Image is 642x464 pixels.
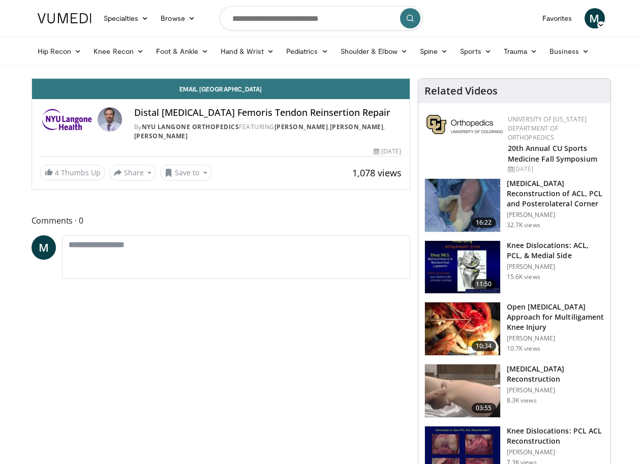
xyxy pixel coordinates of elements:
[424,240,604,294] a: 11:50 Knee Dislocations: ACL, PCL, & Medial Side [PERSON_NAME] 15.6K views
[508,143,597,164] a: 20th Annual CU Sports Medicine Fall Symposium
[472,403,496,413] span: 03:55
[134,122,402,141] div: By FEATURING , ,
[507,221,540,229] p: 32.7K views
[454,41,498,61] a: Sports
[536,8,578,28] a: Favorites
[330,122,384,131] a: [PERSON_NAME]
[55,168,59,177] span: 4
[507,178,604,209] h3: [MEDICAL_DATA] Reconstruction of ACL, PCL and Posterolateral Corner
[220,6,423,30] input: Search topics, interventions
[150,41,215,61] a: Foot & Ankle
[508,165,602,174] div: [DATE]
[424,364,604,418] a: 03:55 [MEDICAL_DATA] Reconstruction [PERSON_NAME] 8.3K views
[507,334,604,343] p: [PERSON_NAME]
[425,302,500,355] img: 7f220051-2650-4884-b8f8-8da1f9dd2704.150x105_q85_crop-smart_upscale.jpg
[334,41,414,61] a: Shoulder & Elbow
[498,41,544,61] a: Trauma
[425,364,500,417] img: 38663_0000_3.png.150x105_q85_crop-smart_upscale.jpg
[142,122,239,131] a: NYU Langone Orthopedics
[426,115,503,134] img: 355603a8-37da-49b6-856f-e00d7e9307d3.png.150x105_q85_autocrop_double_scale_upscale_version-0.2.png
[352,167,402,179] span: 1,078 views
[280,41,334,61] a: Pediatrics
[507,448,604,456] p: [PERSON_NAME]
[507,364,604,384] h3: [MEDICAL_DATA] Reconstruction
[507,211,604,219] p: [PERSON_NAME]
[414,41,454,61] a: Spine
[98,8,155,28] a: Specialties
[425,179,500,232] img: Stone_ACL_PCL_FL8_Widescreen_640x360_100007535_3.jpg.150x105_q85_crop-smart_upscale.jpg
[425,241,500,294] img: stuart_1_100001324_3.jpg.150x105_q85_crop-smart_upscale.jpg
[38,13,91,23] img: VuMedi Logo
[472,279,496,289] span: 11:50
[507,263,604,271] p: [PERSON_NAME]
[155,8,201,28] a: Browse
[98,107,122,132] img: Avatar
[507,302,604,332] h3: Open [MEDICAL_DATA] Approach for Multiligament Knee Injury
[508,115,587,142] a: University of [US_STATE] Department of Orthopaedics
[472,218,496,228] span: 16:22
[507,345,540,353] p: 10.7K views
[472,341,496,351] span: 10:34
[160,165,212,181] button: Save to
[424,85,498,97] h4: Related Videos
[40,165,105,180] a: 4 Thumbs Up
[134,132,188,140] a: [PERSON_NAME]
[40,107,94,132] img: NYU Langone Orthopedics
[507,396,537,405] p: 8.3K views
[543,41,595,61] a: Business
[134,107,402,118] h4: Distal [MEDICAL_DATA] Femoris Tendon Reinsertion Repair
[507,240,604,261] h3: Knee Dislocations: ACL, PCL, & Medial Side
[374,147,401,156] div: [DATE]
[32,235,56,260] a: M
[507,426,604,446] h3: Knee Dislocations: PCL ACL Reconstruction
[32,41,88,61] a: Hip Recon
[424,302,604,356] a: 10:34 Open [MEDICAL_DATA] Approach for Multiligament Knee Injury [PERSON_NAME] 10.7K views
[109,165,157,181] button: Share
[87,41,150,61] a: Knee Recon
[424,178,604,232] a: 16:22 [MEDICAL_DATA] Reconstruction of ACL, PCL and Posterolateral Corner [PERSON_NAME] 32.7K views
[507,386,604,394] p: [PERSON_NAME]
[215,41,280,61] a: Hand & Wrist
[585,8,605,28] a: M
[507,273,540,281] p: 15.6K views
[32,214,410,227] span: Comments 0
[274,122,328,131] a: [PERSON_NAME]
[32,79,410,99] a: Email [GEOGRAPHIC_DATA]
